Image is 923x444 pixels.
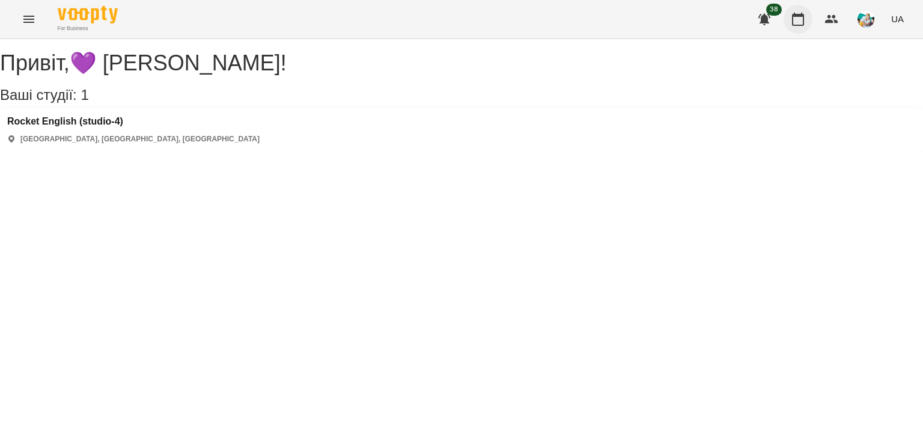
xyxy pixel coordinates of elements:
[58,6,118,23] img: Voopty Logo
[81,87,88,103] span: 1
[766,4,782,16] span: 38
[14,5,43,34] button: Menu
[20,134,260,144] p: [GEOGRAPHIC_DATA], [GEOGRAPHIC_DATA], [GEOGRAPHIC_DATA]
[7,116,260,127] a: Rocket English (studio-4)
[891,13,904,25] span: UA
[58,25,118,32] span: For Business
[886,8,909,30] button: UA
[858,11,874,28] img: 3ca761c38a210465aa4e2d54dc9947a1.jpeg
